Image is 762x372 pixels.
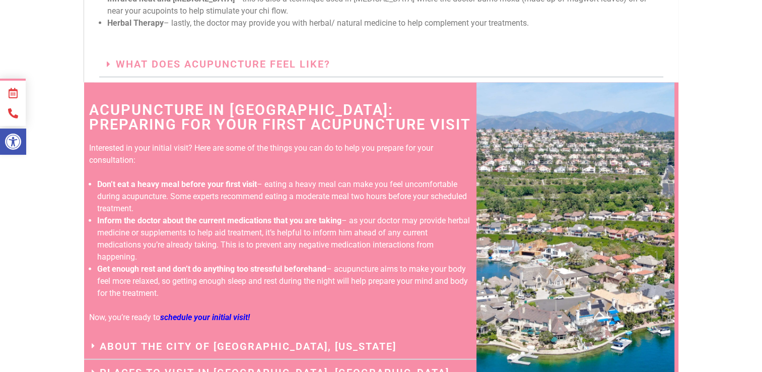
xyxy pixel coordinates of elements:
span: – lastly, the doctor may provide you with herbal/ natural medicine to help complement your treatm... [107,18,529,28]
b: Inform the doctor about the current medications that you are taking [97,216,341,225]
b: Don’t eat a heavy meal before your first visit [97,179,257,189]
span: Interested in your initial visit? Here are some of the things you can do to help you prepare for ... [89,143,433,165]
b: Get enough rest and don’t do anything too stressful beforehand [97,264,326,274]
span: – as your doctor may provide herbal medicine or supplements to help aid treatment, it’s helpful t... [97,216,470,262]
span: Now, you’re ready to [89,313,160,322]
span: – eating a heavy meal can make you feel uncomfortable during acupuncture. Some experts recommend ... [97,179,467,213]
h4: About the City of [GEOGRAPHIC_DATA], [US_STATE] [84,334,477,360]
a: What Does Acupuncture Feel Like? [116,58,330,70]
strong: Herbal Therapy [107,18,164,28]
span: – acupuncture aims to make your body feel more relaxed, so getting enough sleep and rest during t... [97,264,468,298]
h2: Acupuncture in [GEOGRAPHIC_DATA]: Preparing for your first acupuncture visit [89,103,477,132]
a: schedule your initial visit! [160,313,250,322]
h3: What Does Acupuncture Feel Like? [99,51,663,78]
a: About the City of [GEOGRAPHIC_DATA], [US_STATE] [100,340,396,352]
